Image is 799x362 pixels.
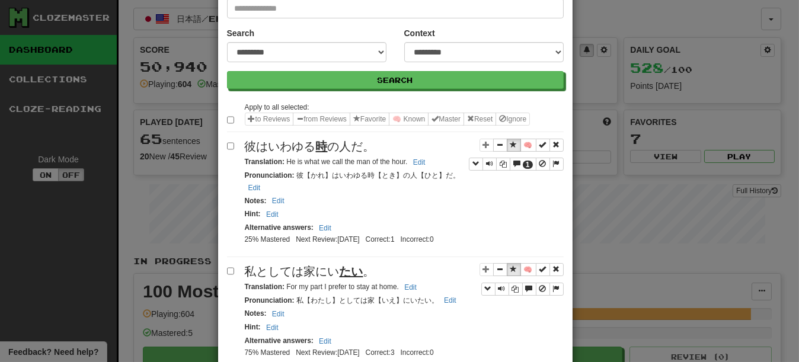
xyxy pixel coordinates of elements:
div: Sentence options [245,113,530,126]
button: 🧠 Known [389,113,429,126]
strong: Translation : [245,158,285,166]
li: 25% Mastered [242,235,293,245]
strong: Alternative answers : [245,223,314,232]
button: Ignore [496,113,530,126]
strong: Pronunciation : [245,171,295,180]
strong: Notes : [245,309,267,318]
strong: Pronunciation : [245,296,295,305]
button: Reset [464,113,496,126]
li: Correct: 3 [363,348,398,358]
strong: Translation : [245,283,285,291]
button: Master [428,113,464,126]
small: 私【わたし】としては家【いえ】にいたい。 [245,296,460,305]
u: たい [340,265,363,278]
button: Edit [245,181,264,194]
strong: Notes : [245,197,267,205]
li: Correct: 1 [363,235,398,245]
small: He is what we call the man of the hour. [245,158,429,166]
li: Incorrect: 0 [398,235,437,245]
div: Sentence controls [469,138,564,171]
button: Edit [315,222,335,235]
u: 時 [316,140,328,153]
button: 1 [510,158,536,171]
li: Next Review: [DATE] [293,348,362,358]
button: Edit [269,194,288,207]
button: Edit [410,156,429,169]
button: Edit [315,335,335,348]
span: 彼はいわゆる の人だ。 [245,140,375,153]
label: Context [404,27,435,39]
div: Sentence controls [469,158,564,171]
span: 私としては家にい 。 [245,265,375,278]
button: 🧠 [520,139,536,152]
div: Sentence controls [481,283,564,296]
small: 彼【かれ】はいわゆる時【とき】の人【ひと】だ。 [245,171,460,191]
button: 🧠 [520,263,536,276]
button: Edit [440,294,460,307]
button: Edit [263,321,282,334]
span: 1 [526,161,530,169]
strong: Alternative answers : [245,337,314,345]
button: from Reviews [293,113,350,126]
small: Apply to all selected: [245,103,309,111]
button: Edit [263,208,282,221]
strong: Hint : [245,210,261,218]
button: Edit [269,307,288,321]
button: Search [227,71,564,89]
div: Sentence controls [480,263,564,296]
button: Favorite [350,113,389,126]
li: Next Review: [DATE] [293,235,362,245]
small: For my part I prefer to stay at home. [245,283,420,291]
button: Edit [401,281,420,294]
strong: Hint : [245,323,261,331]
li: Incorrect: 0 [398,348,437,358]
label: Search [227,27,255,39]
li: 75% Mastered [242,348,293,358]
button: to Reviews [245,113,294,126]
